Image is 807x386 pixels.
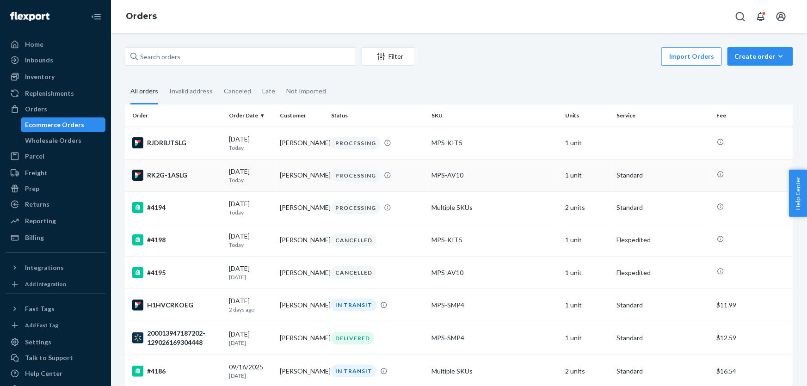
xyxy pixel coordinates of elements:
[6,230,105,245] a: Billing
[331,332,374,344] div: DELIVERED
[132,202,222,213] div: #4194
[132,366,222,377] div: #4186
[713,104,793,127] th: Fee
[6,366,105,381] a: Help Center
[25,337,51,347] div: Settings
[132,267,222,278] div: #4195
[613,104,713,127] th: Service
[25,280,66,288] div: Add Integration
[25,353,73,362] div: Talk to Support
[126,11,157,21] a: Orders
[132,137,222,148] div: RJDRBJTSLG
[331,169,380,182] div: PROCESSING
[229,330,273,347] div: [DATE]
[25,55,53,65] div: Inbounds
[789,170,807,217] button: Help Center
[10,12,49,21] img: Flexport logo
[229,306,273,313] p: 2 days ago
[25,104,47,114] div: Orders
[169,79,213,103] div: Invalid address
[229,232,273,249] div: [DATE]
[25,168,48,178] div: Freight
[616,171,709,180] p: Standard
[713,321,793,355] td: $12.59
[431,268,558,277] div: MPS-AV10
[229,362,273,380] div: 09/16/2025
[752,7,770,26] button: Open notifications
[561,127,613,159] td: 1 unit
[6,53,105,67] a: Inbounds
[280,111,324,119] div: Customer
[431,171,558,180] div: MPS-AV10
[277,127,328,159] td: [PERSON_NAME]
[229,241,273,249] p: Today
[561,289,613,321] td: 1 unit
[262,79,275,103] div: Late
[229,199,273,216] div: [DATE]
[772,7,790,26] button: Open account menu
[661,47,722,66] button: Import Orders
[25,216,56,226] div: Reporting
[277,257,328,289] td: [PERSON_NAME]
[6,197,105,212] a: Returns
[277,191,328,224] td: [PERSON_NAME]
[229,167,273,184] div: [DATE]
[25,263,64,272] div: Integrations
[6,149,105,164] a: Parcel
[229,296,273,313] div: [DATE]
[277,159,328,191] td: [PERSON_NAME]
[428,104,561,127] th: SKU
[224,79,251,103] div: Canceled
[331,234,376,246] div: CANCELLED
[21,117,106,132] a: Ecommerce Orders
[21,133,106,148] a: Wholesale Orders
[327,104,428,127] th: Status
[25,40,43,49] div: Home
[727,47,793,66] button: Create order
[6,37,105,52] a: Home
[362,47,415,66] button: Filter
[6,301,105,316] button: Fast Tags
[87,7,105,26] button: Close Navigation
[25,120,85,129] div: Ecommerce Orders
[25,304,55,313] div: Fast Tags
[132,170,222,181] div: RK2G-1ASLG
[331,266,376,279] div: CANCELLED
[731,7,750,26] button: Open Search Box
[25,233,44,242] div: Billing
[561,191,613,224] td: 2 units
[561,257,613,289] td: 1 unit
[561,224,613,256] td: 1 unit
[331,202,380,214] div: PROCESSING
[561,321,613,355] td: 1 unit
[713,289,793,321] td: $11.99
[734,52,786,61] div: Create order
[132,329,222,347] div: 200013947187202-129026169304448
[229,176,273,184] p: Today
[225,104,277,127] th: Order Date
[25,200,49,209] div: Returns
[6,181,105,196] a: Prep
[616,203,709,212] p: Standard
[132,234,222,245] div: #4198
[561,159,613,191] td: 1 unit
[277,289,328,321] td: [PERSON_NAME]
[25,89,74,98] div: Replenishments
[25,136,82,145] div: Wholesale Orders
[277,321,328,355] td: [PERSON_NAME]
[431,138,558,147] div: MPS-KIT5
[428,191,561,224] td: Multiple SKUs
[6,279,105,290] a: Add Integration
[25,184,39,193] div: Prep
[6,69,105,84] a: Inventory
[616,235,709,245] p: Flexpedited
[229,264,273,281] div: [DATE]
[331,137,380,149] div: PROCESSING
[561,104,613,127] th: Units
[229,208,273,216] p: Today
[25,152,44,161] div: Parcel
[130,79,158,104] div: All orders
[6,335,105,349] a: Settings
[229,144,273,152] p: Today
